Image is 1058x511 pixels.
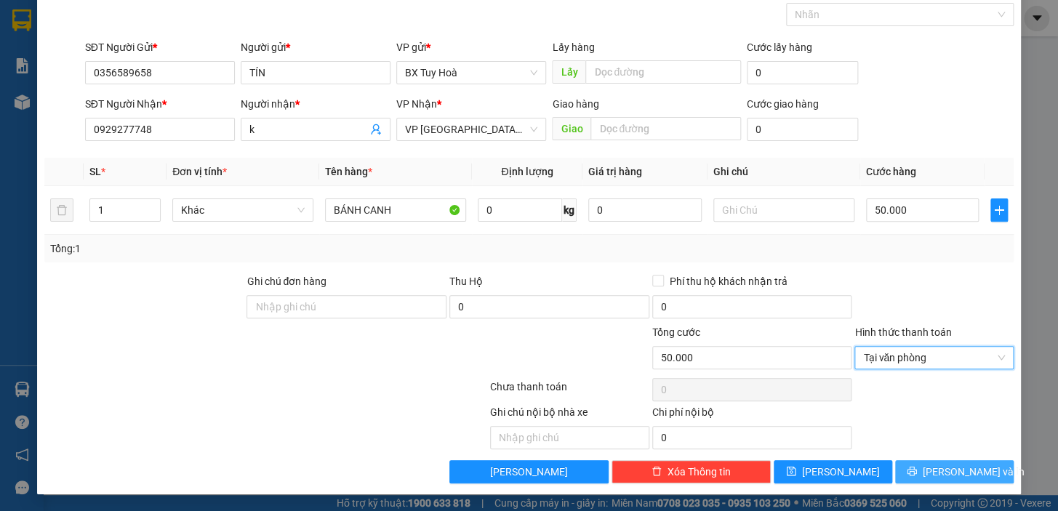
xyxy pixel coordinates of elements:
[747,61,858,84] input: Cước lấy hàng
[405,118,537,140] span: VP Nha Trang xe Limousine
[774,460,892,483] button: save[PERSON_NAME]
[652,326,700,338] span: Tổng cước
[747,41,812,53] label: Cước lấy hàng
[489,379,651,404] div: Chưa thanh toán
[396,98,437,110] span: VP Nhận
[747,98,819,110] label: Cước giao hàng
[713,198,854,222] input: Ghi Chú
[85,39,235,55] div: SĐT Người Gửi
[490,426,649,449] input: Nhập ghi chú
[89,166,101,177] span: SL
[490,464,568,480] span: [PERSON_NAME]
[585,60,741,84] input: Dọc đường
[50,241,409,257] div: Tổng: 1
[490,404,649,426] div: Ghi chú nội bộ nhà xe
[923,464,1025,480] span: [PERSON_NAME] và In
[895,460,1014,483] button: printer[PERSON_NAME] và In
[396,39,546,55] div: VP gửi
[241,39,390,55] div: Người gửi
[172,166,227,177] span: Đơn vị tính
[370,124,382,135] span: user-add
[786,466,796,478] span: save
[652,404,852,426] div: Chi phí nội bộ
[612,460,771,483] button: deleteXóa Thông tin
[449,460,609,483] button: [PERSON_NAME]
[863,347,1005,369] span: Tại văn phòng
[85,96,235,112] div: SĐT Người Nhận
[747,118,858,141] input: Cước giao hàng
[708,158,860,186] th: Ghi chú
[405,62,537,84] span: BX Tuy Hoà
[552,117,590,140] span: Giao
[247,275,326,287] label: Ghi chú đơn hàng
[588,198,702,222] input: 0
[247,295,446,318] input: Ghi chú đơn hàng
[907,466,917,478] span: printer
[854,326,951,338] label: Hình thức thanh toán
[325,166,372,177] span: Tên hàng
[866,166,916,177] span: Cước hàng
[552,98,598,110] span: Giao hàng
[991,204,1007,216] span: plus
[802,464,880,480] span: [PERSON_NAME]
[590,117,741,140] input: Dọc đường
[990,198,1008,222] button: plus
[552,41,594,53] span: Lấy hàng
[664,273,793,289] span: Phí thu hộ khách nhận trả
[241,96,390,112] div: Người nhận
[50,198,73,222] button: delete
[325,198,466,222] input: VD: Bàn, Ghế
[449,275,483,287] span: Thu Hộ
[501,166,553,177] span: Định lượng
[668,464,731,480] span: Xóa Thông tin
[562,198,577,222] span: kg
[588,166,642,177] span: Giá trị hàng
[652,466,662,478] span: delete
[552,60,585,84] span: Lấy
[181,199,305,221] span: Khác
